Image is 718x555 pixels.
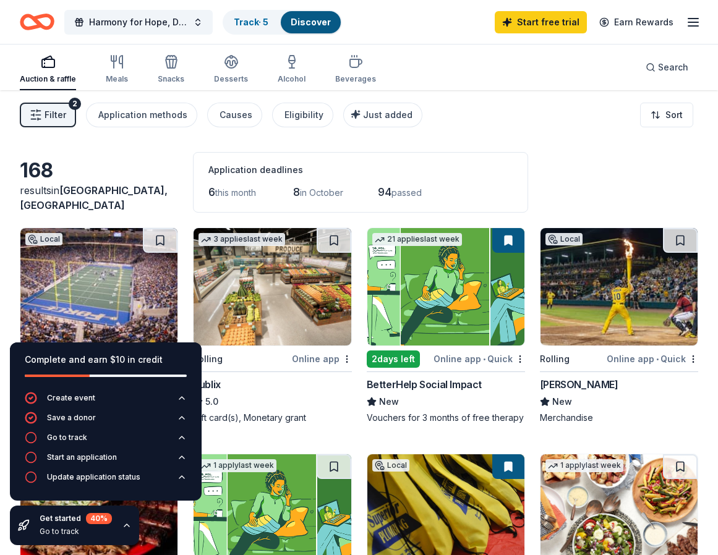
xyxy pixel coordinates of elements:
img: Image for Gas South District [20,228,177,345]
div: Rolling [540,352,570,366]
span: passed [391,187,422,198]
div: Causes [220,108,252,122]
img: Image for Publix [194,228,351,345]
div: BetterHelp Social Impact [367,377,482,392]
div: Online app [292,351,352,366]
a: Image for BetterHelp Social Impact21 applieslast week2days leftOnline app•QuickBetterHelp Social ... [367,227,525,424]
div: Meals [106,74,128,84]
button: Desserts [214,49,248,90]
a: Image for Gas South DistrictLocalRollingOnline app•QuickGas [GEOGRAPHIC_DATA]NewTicket(s) [20,227,178,424]
span: 8 [293,185,300,198]
button: Create event [25,392,187,412]
a: Earn Rewards [592,11,681,33]
button: Harmony for Hope, Defeating ALS [64,10,213,35]
span: [GEOGRAPHIC_DATA], [GEOGRAPHIC_DATA] [20,184,168,211]
button: Update application status [25,471,187,491]
div: 21 applies last week [372,233,462,246]
button: Snacks [158,49,184,90]
div: Application deadlines [208,163,513,177]
button: Causes [207,103,262,127]
button: Alcohol [278,49,306,90]
div: Application methods [98,108,187,122]
span: Just added [363,109,412,120]
div: Local [372,459,409,472]
div: Go to track [47,433,87,443]
span: Search [658,60,688,75]
button: Sort [640,103,693,127]
div: Local [545,233,583,245]
button: Search [636,55,698,80]
div: Eligibility [284,108,323,122]
div: Beverages [335,74,376,84]
div: results [20,183,178,213]
span: Harmony for Hope, Defeating ALS [89,15,188,30]
button: Beverages [335,49,376,90]
div: Online app Quick [607,351,698,366]
span: • [656,354,659,364]
div: 40 % [86,513,112,524]
div: Go to track [40,527,112,536]
span: in October [300,187,343,198]
span: Sort [665,108,683,122]
span: in [20,184,168,211]
div: 1 apply last week [545,459,623,472]
div: Get started [40,513,112,524]
span: New [552,394,572,409]
div: 3 applies last week [199,233,285,246]
div: 1 apply last week [199,459,276,472]
button: Just added [343,103,422,127]
div: [PERSON_NAME] [540,377,618,392]
span: 5.0 [205,394,218,409]
span: this month [215,187,256,198]
div: Desserts [214,74,248,84]
span: Filter [45,108,66,122]
a: Start free trial [495,11,587,33]
div: Update application status [47,472,140,482]
span: New [379,394,399,409]
div: Create event [47,393,95,403]
a: Discover [291,17,331,27]
div: Alcohol [278,74,306,84]
div: Start an application [47,452,117,462]
div: Local [25,233,62,245]
button: Eligibility [272,103,333,127]
a: Track· 5 [234,17,268,27]
button: Track· 5Discover [223,10,342,35]
a: Image for Publix3 applieslast weekRollingOnline appPublix5.0Gift card(s), Monetary grant [193,227,351,424]
div: 2 days left [367,350,420,368]
span: • [483,354,485,364]
button: Meals [106,49,128,90]
button: Filter2 [20,103,76,127]
div: Merchandise [540,412,698,424]
span: 94 [378,185,391,198]
button: Auction & raffle [20,49,76,90]
button: Go to track [25,431,187,451]
button: Save a donor [25,412,187,431]
div: Vouchers for 3 months of free therapy [367,412,525,424]
button: Start an application [25,451,187,471]
img: Image for BetterHelp Social Impact [367,228,524,345]
button: Application methods [86,103,197,127]
a: Home [20,7,54,36]
div: Gift card(s), Monetary grant [193,412,351,424]
div: Auction & raffle [20,74,76,84]
div: Complete and earn $10 in credit [25,352,187,367]
div: 168 [20,158,178,183]
span: 6 [208,185,215,198]
div: Online app Quick [434,351,525,366]
div: Save a donor [47,413,96,423]
a: Image for Savannah BananasLocalRollingOnline app•Quick[PERSON_NAME]NewMerchandise [540,227,698,424]
div: Snacks [158,74,184,84]
img: Image for Savannah Bananas [541,228,698,345]
div: 2 [69,98,81,110]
